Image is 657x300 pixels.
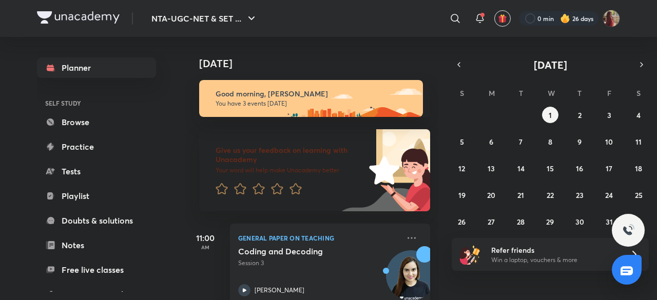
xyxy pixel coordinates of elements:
[607,88,611,98] abbr: Friday
[513,133,529,150] button: October 7, 2025
[576,164,583,173] abbr: October 16, 2025
[37,186,156,206] a: Playlist
[145,8,264,29] button: NTA-UGC-NET & SET ...
[548,88,555,98] abbr: Wednesday
[605,190,613,200] abbr: October 24, 2025
[575,217,584,227] abbr: October 30, 2025
[542,187,558,203] button: October 22, 2025
[571,160,588,176] button: October 16, 2025
[513,187,529,203] button: October 21, 2025
[517,217,525,227] abbr: October 28, 2025
[238,258,399,268] p: Session 3
[37,210,156,231] a: Doubts & solutions
[630,160,647,176] button: October 18, 2025
[37,112,156,132] a: Browse
[578,110,582,120] abbr: October 2, 2025
[494,10,511,27] button: avatar
[37,136,156,157] a: Practice
[216,99,414,108] p: You have 3 events [DATE]
[334,129,430,211] img: feedback_image
[606,217,613,227] abbr: October 31, 2025
[37,57,156,78] a: Planner
[185,232,226,244] h5: 11:00
[489,88,495,98] abbr: Monday
[630,107,647,123] button: October 4, 2025
[571,187,588,203] button: October 23, 2025
[454,213,470,230] button: October 26, 2025
[549,110,552,120] abbr: October 1, 2025
[542,133,558,150] button: October 8, 2025
[519,137,523,147] abbr: October 7, 2025
[513,160,529,176] button: October 14, 2025
[635,137,642,147] abbr: October 11, 2025
[542,160,558,176] button: October 15, 2025
[607,110,611,120] abbr: October 3, 2025
[534,58,567,72] span: [DATE]
[488,164,495,173] abbr: October 13, 2025
[576,190,584,200] abbr: October 23, 2025
[216,166,365,174] p: Your word will help make Unacademy better
[577,137,582,147] abbr: October 9, 2025
[546,217,554,227] abbr: October 29, 2025
[185,244,226,250] p: AM
[571,133,588,150] button: October 9, 2025
[636,110,641,120] abbr: October 4, 2025
[458,217,466,227] abbr: October 26, 2025
[454,187,470,203] button: October 19, 2025
[454,133,470,150] button: October 5, 2025
[606,164,612,173] abbr: October 17, 2025
[483,160,499,176] button: October 13, 2025
[560,13,570,24] img: streak
[483,133,499,150] button: October 6, 2025
[238,246,366,256] h5: Coding and Decoding
[458,164,465,173] abbr: October 12, 2025
[483,213,499,230] button: October 27, 2025
[491,255,617,265] p: Win a laptop, vouchers & more
[547,190,554,200] abbr: October 22, 2025
[37,259,156,280] a: Free live classes
[238,232,399,244] p: General Paper on Teaching
[519,88,523,98] abbr: Tuesday
[622,224,634,236] img: ttu
[601,187,617,203] button: October 24, 2025
[255,286,304,295] p: [PERSON_NAME]
[37,94,156,112] h6: SELF STUDY
[601,107,617,123] button: October 3, 2025
[547,164,554,173] abbr: October 15, 2025
[517,190,524,200] abbr: October 21, 2025
[636,88,641,98] abbr: Saturday
[571,213,588,230] button: October 30, 2025
[454,160,470,176] button: October 12, 2025
[601,160,617,176] button: October 17, 2025
[37,235,156,255] a: Notes
[635,164,642,173] abbr: October 18, 2025
[571,107,588,123] button: October 2, 2025
[37,11,120,24] img: Company Logo
[37,161,156,182] a: Tests
[216,146,365,164] h6: Give us your feedback on learning with Unacademy
[517,164,525,173] abbr: October 14, 2025
[460,137,464,147] abbr: October 5, 2025
[199,80,423,117] img: morning
[487,190,495,200] abbr: October 20, 2025
[489,137,493,147] abbr: October 6, 2025
[577,88,582,98] abbr: Thursday
[460,88,464,98] abbr: Sunday
[199,57,440,70] h4: [DATE]
[513,213,529,230] button: October 28, 2025
[488,217,495,227] abbr: October 27, 2025
[542,107,558,123] button: October 1, 2025
[458,190,466,200] abbr: October 19, 2025
[605,137,613,147] abbr: October 10, 2025
[460,244,480,265] img: referral
[630,187,647,203] button: October 25, 2025
[635,190,643,200] abbr: October 25, 2025
[601,213,617,230] button: October 31, 2025
[37,11,120,26] a: Company Logo
[603,10,620,27] img: Srishti Sharma
[216,89,414,98] h6: Good morning, [PERSON_NAME]
[548,137,552,147] abbr: October 8, 2025
[483,187,499,203] button: October 20, 2025
[491,245,617,255] h6: Refer friends
[498,14,507,23] img: avatar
